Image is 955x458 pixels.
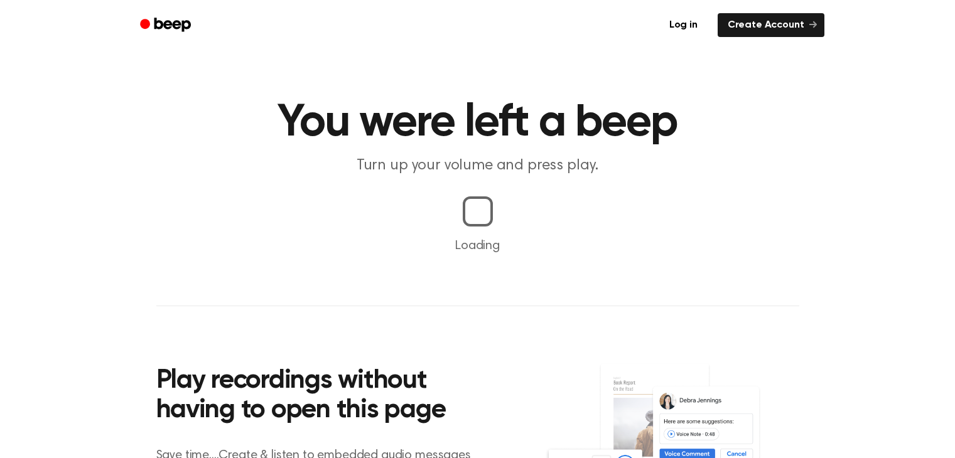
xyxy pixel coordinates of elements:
[237,156,719,176] p: Turn up your volume and press play.
[657,11,710,40] a: Log in
[156,366,495,426] h2: Play recordings without having to open this page
[15,237,940,255] p: Loading
[156,100,799,146] h1: You were left a beep
[131,13,202,38] a: Beep
[718,13,824,37] a: Create Account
